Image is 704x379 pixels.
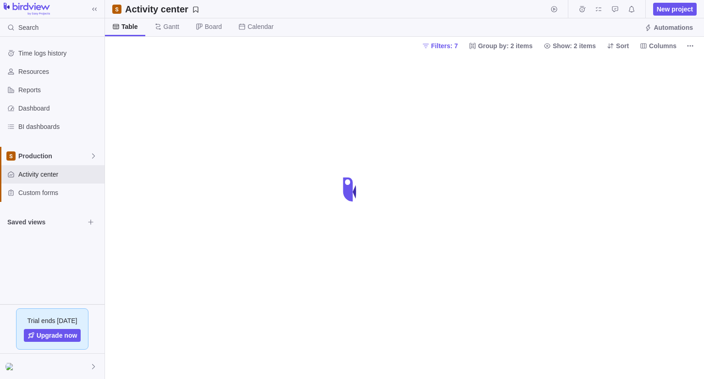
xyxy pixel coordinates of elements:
span: Browse views [84,216,97,229]
span: Show: 2 items [553,41,596,50]
span: Group by: 2 items [465,39,536,52]
span: More actions [684,39,697,52]
span: Time logs history [18,49,101,58]
span: Start timer [548,3,561,16]
span: Show: 2 items [540,39,599,52]
span: Reports [18,85,101,95]
a: My assignments [592,7,605,14]
span: Sort [616,41,629,50]
span: Filters: 7 [431,41,458,50]
h2: Activity center [125,3,188,16]
span: Custom forms [18,188,101,197]
span: BI dashboards [18,122,101,131]
span: Gantt [164,22,179,31]
img: logo [4,3,50,16]
span: Upgrade now [37,331,77,340]
span: Activity center [18,170,101,179]
span: Columns [636,39,680,52]
div: Nina Salazar [5,361,16,372]
span: Calendar [247,22,274,31]
span: Automations [641,21,697,34]
span: Columns [649,41,676,50]
span: Saved views [7,217,84,227]
span: Resources [18,67,101,76]
span: My assignments [592,3,605,16]
span: Table [121,22,138,31]
a: Notifications [625,7,638,14]
span: Filters: 7 [418,39,462,52]
a: Upgrade now [24,329,81,342]
span: Save your current layout and filters as a View [121,3,203,16]
img: Show [5,363,16,370]
span: Approval requests [609,3,621,16]
span: New project [653,3,697,16]
span: New project [657,5,693,14]
span: Group by: 2 items [478,41,533,50]
span: Board [205,22,222,31]
span: Automations [654,23,693,32]
a: Time logs [576,7,588,14]
span: Notifications [625,3,638,16]
span: Sort [603,39,632,52]
a: Approval requests [609,7,621,14]
span: Trial ends [DATE] [27,316,77,325]
span: Time logs [576,3,588,16]
span: Production [18,151,90,161]
div: loading [334,171,370,208]
span: Dashboard [18,104,101,113]
span: Search [18,23,38,32]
